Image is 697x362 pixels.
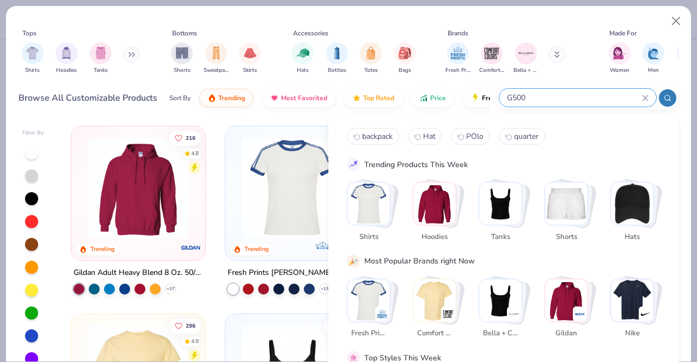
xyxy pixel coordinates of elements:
[610,278,661,343] button: Stack Card Button Nike
[648,66,659,75] span: Men
[344,89,402,107] button: Top Rated
[186,323,195,328] span: 296
[451,128,490,145] button: POlo2
[360,42,382,75] div: filter for Totes
[479,182,522,225] img: Tanks
[191,337,199,345] div: 4.9
[169,318,201,333] button: Like
[321,286,329,292] span: + 15
[466,131,484,142] span: POlo
[514,131,539,142] span: quarter
[445,42,470,75] div: filter for Fresh Prints
[56,42,77,75] div: filter for Hoodies
[186,135,195,140] span: 216
[204,66,229,75] span: Sweatpants
[326,42,348,75] div: filter for Bottles
[609,42,631,75] button: filter button
[574,309,585,320] img: Gildan
[327,130,356,145] button: Like
[614,328,650,339] span: Nike
[445,66,470,75] span: Fresh Prints
[364,255,475,267] div: Most Popular Brands right Now
[545,278,595,343] button: Stack Card Button Gildan
[417,328,452,339] span: Comfort Colors
[26,47,39,59] img: Shirts Image
[408,128,442,145] button: Hat1
[174,66,191,75] span: Shorts
[448,28,468,38] div: Brands
[292,42,314,75] div: filter for Hats
[399,47,411,59] img: Bags Image
[169,93,191,103] div: Sort By
[348,256,358,266] img: party_popper.gif
[610,182,661,247] button: Stack Card Button Hats
[430,94,446,102] span: Price
[207,94,216,102] img: trending.gif
[347,279,390,321] img: Fresh Prints
[347,128,399,145] button: backpack0
[204,42,229,75] button: filter button
[548,231,584,242] span: Shorts
[199,89,253,107] button: Trending
[347,182,397,247] button: Stack Card Button Shirts
[413,182,456,225] img: Hoodies
[22,28,36,38] div: Tops
[171,42,193,75] div: filter for Shorts
[95,47,107,59] img: Tanks Image
[513,42,539,75] div: filter for Bella + Canvas
[413,182,463,247] button: Stack Card Button Hoodies
[479,278,529,343] button: Stack Card Button Bella + Canvas
[499,128,545,145] button: quarter3
[450,45,466,62] img: Fresh Prints Image
[243,66,257,75] span: Skirts
[613,47,626,59] img: Women Image
[548,328,584,339] span: Gildan
[82,137,194,238] img: 01756b78-01f6-4cc6-8d8a-3c30c1a0c8ac
[364,66,378,75] span: Totes
[513,66,539,75] span: Bella + Canvas
[423,131,436,142] span: Hat
[482,94,538,102] span: Fresh Prints Flash
[640,309,651,320] img: Nike
[169,130,201,145] button: Like
[518,45,534,62] img: Bella + Canvas Image
[413,279,456,321] img: Comfort Colors
[479,182,529,247] button: Stack Card Button Tanks
[610,66,629,75] span: Women
[471,94,480,102] img: flash.gif
[545,182,595,247] button: Stack Card Button Shorts
[166,286,174,292] span: + 37
[666,11,687,32] button: Close
[292,42,314,75] button: filter button
[443,309,454,320] img: Comfort Colors
[365,47,377,59] img: Totes Image
[351,231,386,242] span: Shirts
[171,42,193,75] button: filter button
[218,94,245,102] span: Trending
[479,42,504,75] div: filter for Comfort Colors
[239,42,261,75] div: filter for Skirts
[445,42,470,75] button: filter button
[479,279,522,321] img: Bella + Canvas
[611,279,653,321] img: Nike
[22,129,44,137] div: Filter By
[22,42,44,75] div: filter for Shirts
[19,91,157,105] div: Browse All Customizable Products
[362,131,393,142] span: backpack
[363,94,394,102] span: Top Rated
[647,47,659,59] img: Men Image
[609,28,637,38] div: Made For
[352,94,361,102] img: TopRated.gif
[399,66,411,75] span: Bags
[347,278,397,343] button: Stack Card Button Fresh Prints
[364,158,468,170] div: Trending Products This Week
[411,89,454,107] button: Price
[191,149,199,157] div: 4.8
[194,137,306,238] img: a164e800-7022-4571-a324-30c76f641635
[270,94,279,102] img: most_fav.gif
[180,237,201,259] img: Gildan logo
[244,47,256,59] img: Skirts Image
[506,91,642,104] input: Try "T-Shirt"
[328,66,346,75] span: Bottles
[360,42,382,75] button: filter button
